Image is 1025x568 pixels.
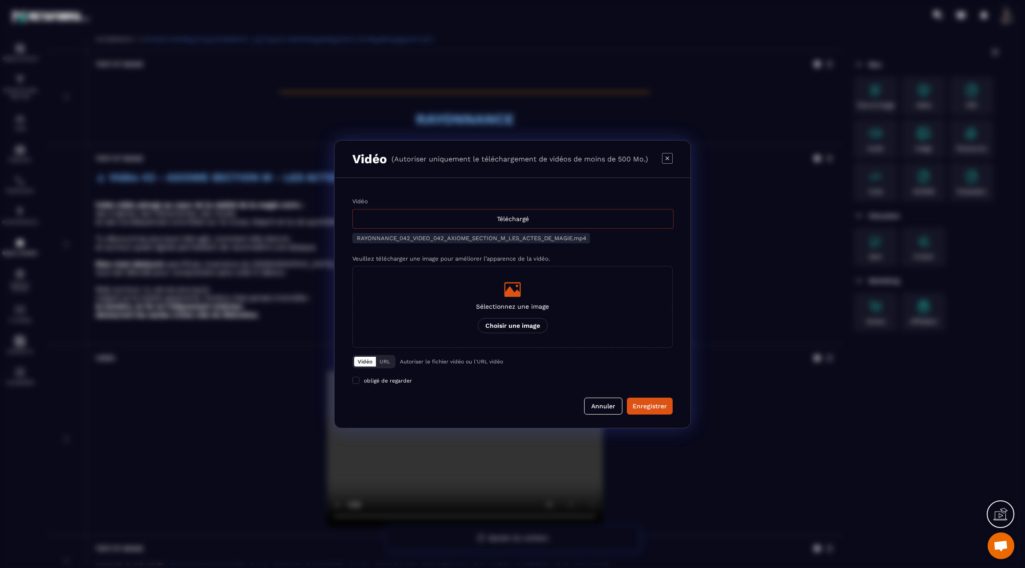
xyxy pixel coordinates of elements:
h3: Vidéo [352,152,387,166]
span: obligé de regarder [364,378,412,384]
label: Vidéo [352,198,368,205]
div: Téléchargé [352,209,674,229]
p: Choisir une image [478,318,548,333]
button: Annuler [584,398,622,415]
button: Vidéo [354,357,376,367]
span: RAYONNANCE_042_VIDEO_042_AXIOME_SECTION_M_LES_ACTES_DE_MAGIE.mp4 [357,235,586,242]
button: URL [376,357,394,367]
p: Sélectionnez une image [476,303,549,310]
div: Enregistrer [633,402,667,411]
p: Autoriser le fichier vidéo ou l'URL vidéo [400,359,503,365]
p: (Autoriser uniquement le téléchargement de vidéos de moins de 500 Mo.) [391,155,648,163]
label: Veuillez télécharger une image pour améliorer l’apparence de la vidéo. [352,255,550,262]
button: Enregistrer [627,398,673,415]
div: Ouvrir le chat [988,532,1014,559]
